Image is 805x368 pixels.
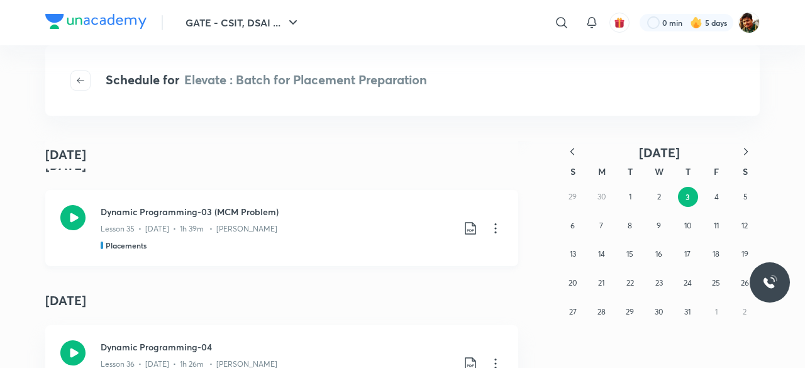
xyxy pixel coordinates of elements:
[714,165,719,177] abbr: Friday
[743,192,748,201] abbr: July 5, 2025
[563,244,583,264] button: July 13, 2025
[735,216,755,236] button: July 12, 2025
[599,221,603,230] abbr: July 7, 2025
[741,249,748,259] abbr: July 19, 2025
[649,244,669,264] button: July 16, 2025
[649,302,669,322] button: July 30, 2025
[677,273,697,293] button: July 24, 2025
[569,278,577,287] abbr: July 20, 2025
[614,17,625,28] img: avatar
[738,12,760,33] img: SUVRO
[686,165,691,177] abbr: Thursday
[741,278,749,287] abbr: July 26, 2025
[684,221,691,230] abbr: July 10, 2025
[101,223,277,235] p: Lesson 35 • [DATE] • 1h 39m • [PERSON_NAME]
[743,165,748,177] abbr: Saturday
[597,307,606,316] abbr: July 28, 2025
[620,273,640,293] button: July 22, 2025
[712,278,720,287] abbr: July 25, 2025
[620,244,640,264] button: July 15, 2025
[598,278,604,287] abbr: July 21, 2025
[714,221,719,230] abbr: July 11, 2025
[184,71,427,88] span: Elevate : Batch for Placement Preparation
[655,165,663,177] abbr: Wednesday
[101,205,453,218] h3: Dynamic Programming-03 (MCM Problem)
[620,216,640,236] button: July 8, 2025
[649,187,669,207] button: July 2, 2025
[591,302,611,322] button: July 28, 2025
[735,273,755,293] button: July 26, 2025
[639,144,680,161] span: [DATE]
[620,302,640,322] button: July 29, 2025
[684,307,691,316] abbr: July 31, 2025
[628,165,633,177] abbr: Tuesday
[677,216,697,236] button: July 10, 2025
[569,307,577,316] abbr: July 27, 2025
[657,192,661,201] abbr: July 2, 2025
[598,249,605,259] abbr: July 14, 2025
[626,278,634,287] abbr: July 22, 2025
[178,10,308,35] button: GATE - CSIT, DSAI ...
[106,240,147,251] h5: Placements
[586,145,732,160] button: [DATE]
[106,70,427,91] h4: Schedule for
[655,249,662,259] abbr: July 16, 2025
[735,187,755,207] button: July 5, 2025
[684,249,691,259] abbr: July 17, 2025
[655,307,663,316] abbr: July 30, 2025
[649,216,669,236] button: July 9, 2025
[570,165,575,177] abbr: Sunday
[563,302,583,322] button: July 27, 2025
[686,192,690,202] abbr: July 3, 2025
[101,340,453,354] h3: Dynamic Programming-04
[45,14,147,32] a: Company Logo
[678,187,698,207] button: July 3, 2025
[657,221,661,230] abbr: July 9, 2025
[707,187,727,207] button: July 4, 2025
[626,307,634,316] abbr: July 29, 2025
[677,302,697,322] button: July 31, 2025
[45,14,147,29] img: Company Logo
[598,165,606,177] abbr: Monday
[591,273,611,293] button: July 21, 2025
[649,273,669,293] button: July 23, 2025
[629,192,631,201] abbr: July 1, 2025
[570,221,575,230] abbr: July 6, 2025
[45,281,518,320] h4: [DATE]
[706,244,726,264] button: July 18, 2025
[563,216,583,236] button: July 6, 2025
[628,221,632,230] abbr: July 8, 2025
[655,278,663,287] abbr: July 23, 2025
[714,192,719,201] abbr: July 4, 2025
[45,145,86,164] h4: [DATE]
[45,190,518,266] a: Dynamic Programming-03 (MCM Problem)Lesson 35 • [DATE] • 1h 39m • [PERSON_NAME]Placements
[762,275,777,290] img: ttu
[735,244,755,264] button: July 19, 2025
[741,221,748,230] abbr: July 12, 2025
[570,249,576,259] abbr: July 13, 2025
[677,244,697,264] button: July 17, 2025
[609,13,630,33] button: avatar
[706,273,726,293] button: July 25, 2025
[684,278,692,287] abbr: July 24, 2025
[591,244,611,264] button: July 14, 2025
[690,16,702,29] img: streak
[591,216,611,236] button: July 7, 2025
[706,216,726,236] button: July 11, 2025
[713,249,719,259] abbr: July 18, 2025
[620,187,640,207] button: July 1, 2025
[626,249,633,259] abbr: July 15, 2025
[563,273,583,293] button: July 20, 2025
